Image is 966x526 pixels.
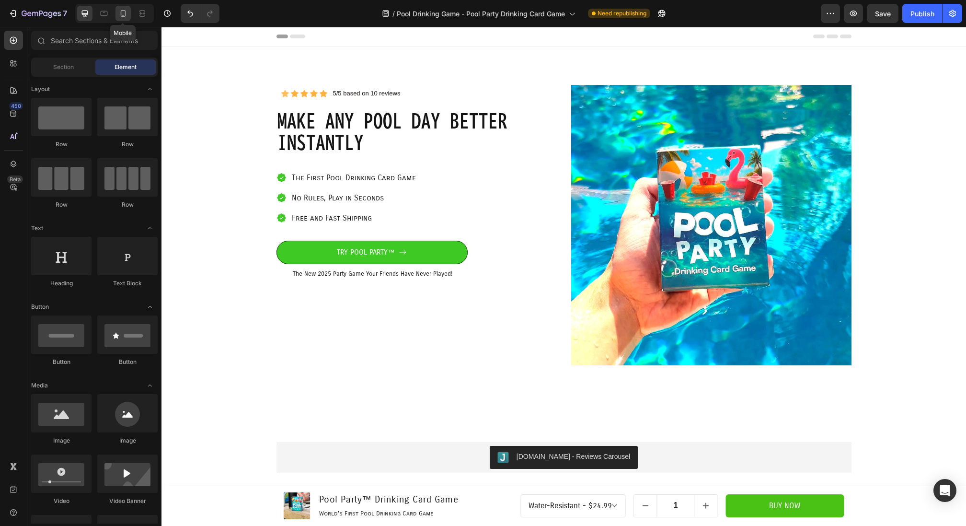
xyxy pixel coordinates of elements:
button: Publish [902,4,943,23]
p: World's First Pool Drinking Card Game [158,483,297,491]
div: Row [97,140,158,149]
p: 5/5 based on 10 reviews [172,63,239,71]
a: Pool Party - Pool Drinking Game [410,58,690,339]
span: TRY POOL PARTY™ [175,221,233,230]
div: Video Banner [97,497,158,505]
div: Image [97,436,158,445]
div: Row [31,200,92,209]
div: Image [31,436,92,445]
p: Free and Fast Shipping [130,186,254,197]
div: Row [97,200,158,209]
div: Video [31,497,92,505]
p: No Rules, Play in Seconds [130,165,254,177]
input: Search Sections & Elements [31,31,158,50]
span: Layout [31,85,50,94]
p: The New 2025 Party Game Your Friends Have Never Played! [131,243,291,252]
span: Section [53,63,74,71]
span: Toggle open [142,299,158,315]
p: 7 [63,8,67,19]
div: Publish [910,9,934,19]
span: Text [31,224,43,233]
span: Toggle open [142,221,158,236]
div: [DOMAIN_NAME] - Reviews Carousel [355,425,469,435]
input: quantity [495,468,533,490]
span: Button [31,303,49,311]
button: decrement [472,468,495,490]
a: TRY POOL PARTY™ [115,214,306,237]
div: Button [97,358,158,366]
span: / [392,9,395,19]
div: Row [31,140,92,149]
span: Need republishing [598,9,646,18]
img: pool drinking game for adults by the water—Pool Party™ game in the water [410,58,690,339]
div: 450 [9,102,23,110]
iframe: Design area [161,27,966,526]
button: BUY NOW [564,468,682,491]
div: Open Intercom Messenger [933,479,956,502]
strong: MAKE ANY POOL DAY BETTER INSTANTLY [116,85,346,125]
span: Save [875,10,891,18]
button: 7 [4,4,71,23]
span: Toggle open [142,378,158,393]
div: Text Block [97,279,158,288]
span: Element [115,63,137,71]
div: Beta [7,175,23,183]
div: Heading [31,279,92,288]
img: Judgeme.png [336,425,347,436]
h1: Pool Party™ Drinking Card Game [157,466,298,480]
span: Pool Drinking Game - Pool Party Drinking Card Game [397,9,565,19]
span: Toggle open [142,82,158,97]
button: Save [867,4,898,23]
img: Box of 'Pool Party' drinking card game with pool-themed design on a concrete surface. [122,466,149,492]
div: BUY NOW [608,474,639,484]
p: The First Pool Drinking Card Game [130,145,254,157]
span: Media [31,381,48,390]
div: Button [31,358,92,366]
button: increment [533,468,556,490]
div: Undo/Redo [181,4,219,23]
button: Judge.me - Reviews Carousel [328,419,476,442]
